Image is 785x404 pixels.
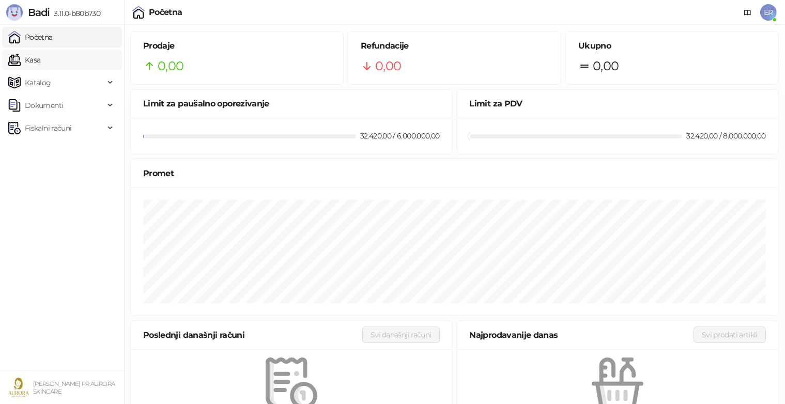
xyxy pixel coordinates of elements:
[6,4,23,21] img: Logo
[593,56,619,76] span: 0,00
[694,327,766,343] button: Svi prodati artikli
[158,56,183,76] span: 0,00
[33,380,115,395] small: [PERSON_NAME] PR AURORA SKINCARE
[578,40,766,52] h5: Ukupno
[358,130,442,142] div: 32.420,00 / 6.000.000,00
[361,40,548,52] h5: Refundacije
[362,327,440,343] button: Svi današnji računi
[8,27,53,48] a: Početna
[760,4,777,21] span: ER
[28,6,50,19] span: Badi
[149,8,182,17] div: Početna
[470,97,766,110] div: Limit za PDV
[25,118,71,138] span: Fiskalni računi
[684,130,768,142] div: 32.420,00 / 8.000.000,00
[143,329,362,341] div: Poslednji današnji računi
[143,167,766,180] div: Promet
[25,95,63,116] span: Dokumenti
[470,329,694,341] div: Najprodavanije danas
[8,377,29,398] img: 64x64-companyLogo-49a89dee-dabe-4d7e-87b5-030737ade40e.jpeg
[375,56,401,76] span: 0,00
[50,9,100,18] span: 3.11.0-b80b730
[8,50,40,70] a: Kasa
[740,4,756,21] a: Dokumentacija
[25,72,51,93] span: Katalog
[143,97,440,110] div: Limit za paušalno oporezivanje
[143,40,331,52] h5: Prodaje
